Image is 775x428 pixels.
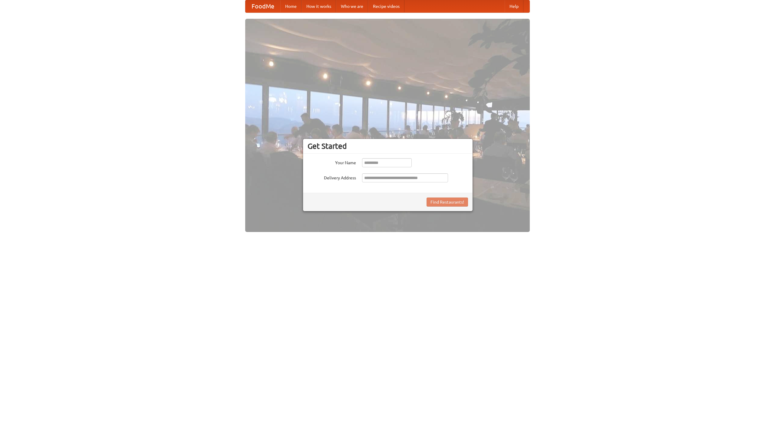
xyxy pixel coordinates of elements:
h3: Get Started [308,142,468,151]
a: Home [280,0,302,12]
a: FoodMe [246,0,280,12]
a: Who we are [336,0,368,12]
button: Find Restaurants! [427,198,468,207]
label: Delivery Address [308,173,356,181]
a: Help [505,0,523,12]
a: Recipe videos [368,0,404,12]
a: How it works [302,0,336,12]
label: Your Name [308,158,356,166]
